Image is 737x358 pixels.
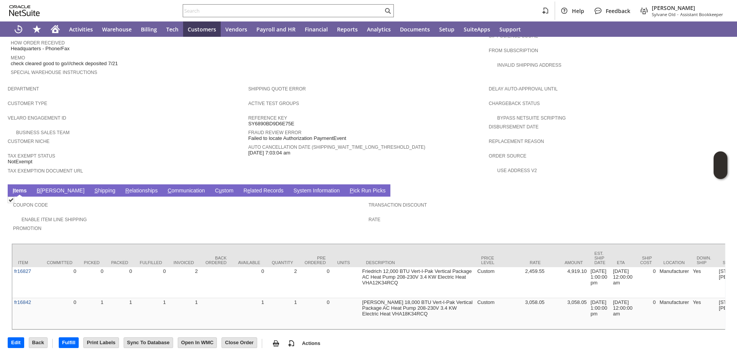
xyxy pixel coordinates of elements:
a: Setup [435,21,459,37]
a: System Information [291,187,342,195]
span: Support [499,26,521,33]
span: Tech [166,26,178,33]
input: Sync To Database [124,338,173,348]
input: Print Labels [84,338,118,348]
img: print.svg [271,339,281,348]
span: Billing [141,26,157,33]
td: 2,459.55 [504,267,547,298]
a: fr16827 [14,268,31,274]
div: Back Ordered [205,256,226,265]
td: 0 [106,267,134,298]
td: 1 [232,298,266,329]
a: Payroll and HR [252,21,300,37]
a: Actions [299,340,324,346]
a: Bypass NetSuite Scripting [497,115,565,121]
span: C [168,187,172,194]
td: 1 [168,298,200,329]
span: Customers [188,26,216,33]
span: B [37,187,40,194]
div: Location [663,260,685,265]
span: Sylvane Old [652,11,676,17]
a: Transaction Discount [368,202,427,208]
a: Reports [332,21,362,37]
div: Quantity [272,260,293,265]
div: Item [18,260,35,265]
span: Warehouse [102,26,132,33]
td: [DATE] 12:00:00 am [611,298,635,329]
span: Documents [400,26,430,33]
td: 0 [232,267,266,298]
a: Promotion [13,226,41,231]
div: Description [366,260,470,265]
a: Order Source [489,153,526,159]
a: Customer Niche [8,139,50,144]
a: Reference Key [248,115,287,121]
svg: Search [383,6,392,15]
td: 1 [106,298,134,329]
div: Shortcuts [28,21,46,37]
td: Yes [691,267,717,298]
input: Close Order [222,338,256,348]
input: Search [183,6,383,15]
span: Reports [337,26,358,33]
td: 0 [41,298,78,329]
a: Rate [368,217,380,222]
a: Tax Exempt Status [8,153,55,159]
a: Custom [213,187,235,195]
img: add-record.svg [287,339,296,348]
td: 4,919.10 [547,267,589,298]
a: SuiteApps [459,21,495,37]
div: Est. Ship Date [595,251,606,265]
a: Billing [136,21,162,37]
a: Tax Exemption Document URL [8,168,83,174]
a: Vendors [221,21,252,37]
a: Auto Cancellation Date (shipping_wait_time_long_threshold_date) [248,145,425,150]
a: Department [8,86,39,92]
span: [PERSON_NAME] [652,4,723,11]
a: How Order Received [11,40,65,46]
span: y [297,187,300,194]
a: From Subscription [489,48,538,53]
a: Related Records [241,187,285,195]
div: Price Level [481,256,499,265]
a: Home [46,21,64,37]
a: Invalid Shipping Address [497,62,561,68]
span: check cleared good to go///check deposited 7/21 [11,61,118,67]
svg: Home [51,25,60,34]
span: Help [572,7,584,15]
span: Feedback [606,7,630,15]
td: 3,058.05 [504,298,547,329]
span: Headquarters - Phone/Fax [11,46,69,52]
div: Committed [47,260,73,265]
input: Fulfill [59,338,79,348]
a: Activities [64,21,97,37]
td: [DATE] 1:00:00 pm [589,267,611,298]
span: I [13,187,14,194]
td: Yes [691,298,717,329]
a: Chargeback Status [489,101,540,106]
span: SuiteApps [464,26,490,33]
span: e [247,187,250,194]
input: Open In WMC [178,338,217,348]
td: [PERSON_NAME] 18,000 BTU Vert-I-Pak Vertical Package AC Heat Pump 208-230V 3.4 KW Electric Heat V... [360,298,476,329]
a: Enable Item Line Shipping [21,217,87,222]
span: Setup [439,26,454,33]
a: Documents [395,21,435,37]
td: 3,058.05 [547,298,589,329]
td: 1 [78,298,106,329]
a: Analytics [362,21,395,37]
span: Vendors [225,26,247,33]
a: Delay Auto-Approval Until [489,86,557,92]
span: R [126,187,129,194]
td: Manufacturer [658,298,691,329]
iframe: Click here to launch Oracle Guided Learning Help Panel [714,151,727,179]
span: [DATE] 7:03:04 am [248,150,291,156]
div: Pre Ordered [305,256,326,265]
a: fr16842 [14,299,31,305]
td: Custom [476,298,504,329]
a: B[PERSON_NAME] [35,187,86,195]
td: 0 [299,298,332,329]
td: 0 [41,267,78,298]
a: Use Address V2 [497,168,537,173]
a: Items [11,187,29,195]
